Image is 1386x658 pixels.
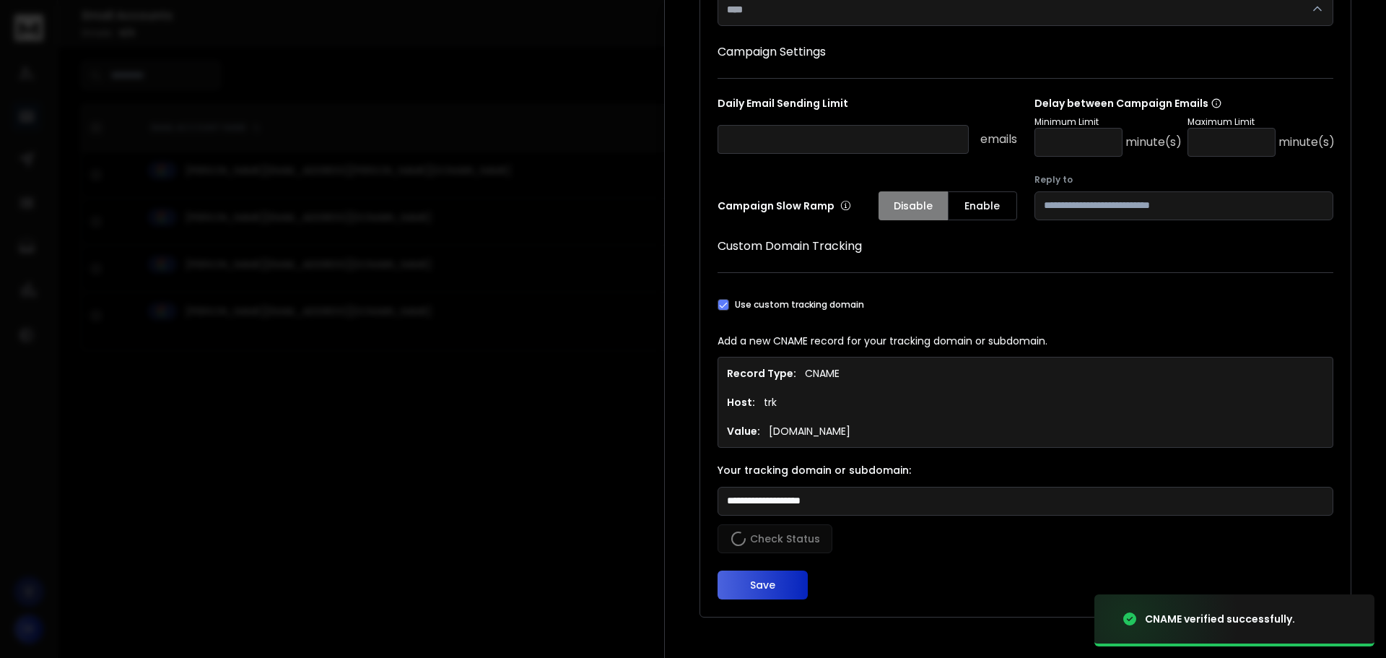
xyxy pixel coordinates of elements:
p: trk [764,395,777,410]
p: Delay between Campaign Emails [1034,96,1335,111]
p: Daily Email Sending Limit [718,96,1017,116]
button: Disable [879,191,948,220]
h1: Value: [727,424,760,438]
p: Maximum Limit [1187,116,1335,128]
h1: Custom Domain Tracking [718,238,1333,255]
p: Add a new CNAME record for your tracking domain or subdomain. [718,334,1333,348]
label: Your tracking domain or subdomain: [718,465,1333,475]
button: Save [718,571,808,599]
button: go back [9,6,37,33]
div: CNAME verified successfully. [1145,612,1295,626]
p: minute(s) [1125,134,1182,151]
label: Use custom tracking domain [735,299,864,311]
p: Minimum Limit [1034,116,1182,128]
h1: Record Type: [727,366,796,381]
button: Collapse window [434,6,461,33]
p: Campaign Slow Ramp [718,199,851,213]
p: emails [980,131,1017,148]
h1: Host: [727,395,755,410]
p: minute(s) [1278,134,1335,151]
p: [DOMAIN_NAME] [769,424,850,438]
div: Close [461,6,487,32]
p: CNAME [805,366,840,381]
h1: Campaign Settings [718,43,1333,61]
button: Enable [948,191,1017,220]
label: Reply to [1034,174,1334,186]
